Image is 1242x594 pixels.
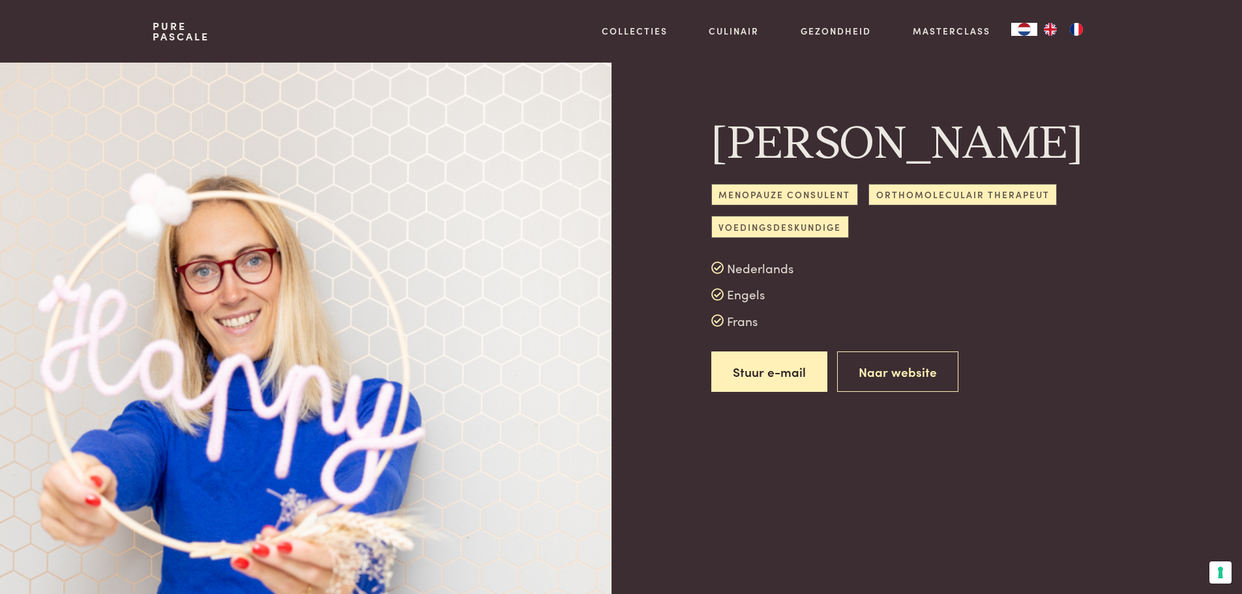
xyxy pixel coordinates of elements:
a: Collecties [602,24,668,38]
a: EN [1037,23,1063,36]
a: Culinair [709,24,759,38]
span: Orthomoleculair therapeut [868,184,1057,205]
a: Gezondheid [801,24,871,38]
a: FR [1063,23,1089,36]
div: Frans [711,311,1089,331]
button: Uw voorkeuren voor toestemming voor trackingtechnologieën [1209,561,1232,584]
a: Naar website [837,351,958,393]
a: Stuur e-mail [711,351,827,393]
div: Engels [711,285,1089,304]
div: Nederlands [711,258,1089,278]
span: Menopauze consulent [711,184,858,205]
div: Language [1011,23,1037,36]
a: NL [1011,23,1037,36]
h1: [PERSON_NAME] [711,115,1014,173]
a: PurePascale [153,21,209,42]
span: Voedingsdeskundige [711,216,849,237]
aside: Language selected: Nederlands [1011,23,1089,36]
ul: Language list [1037,23,1089,36]
a: Masterclass [913,24,990,38]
